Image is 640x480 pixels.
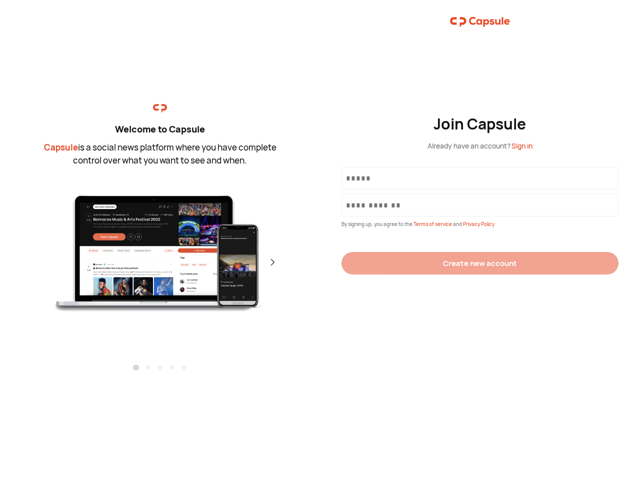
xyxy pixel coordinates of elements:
[35,141,285,166] div: is a social news platform where you have complete control over what you want to see and when.
[35,122,285,136] div: Welcome to Capsule
[443,258,517,268] div: Create new account
[511,141,532,150] span: Sign in
[51,194,269,312] img: first.png
[341,220,618,228] div: By signing up, you agree to the and
[450,12,510,32] img: logo
[427,140,532,151] div: Already have an account?
[463,220,494,227] span: Privacy Policy
[413,220,453,227] span: Terms of service
[153,101,167,115] img: logo
[433,115,527,133] div: Join Capsule
[341,252,618,274] button: Create new account
[44,141,78,153] span: Capsule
